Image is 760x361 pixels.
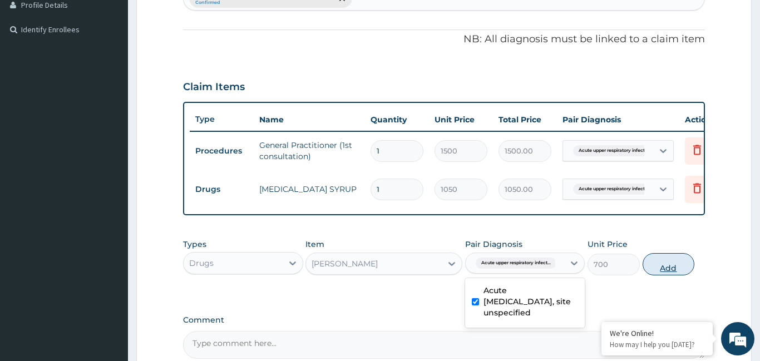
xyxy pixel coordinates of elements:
button: Add [643,253,695,275]
div: Drugs [189,258,214,269]
th: Quantity [365,108,429,131]
span: Acute upper respiratory infect... [573,145,654,156]
textarea: Type your message and hit 'Enter' [6,242,212,281]
label: Acute [MEDICAL_DATA], site unspecified [483,285,579,318]
img: d_794563401_company_1708531726252_794563401 [21,56,45,83]
label: Comment [183,315,705,325]
div: We're Online! [610,328,704,338]
th: Total Price [493,108,557,131]
label: Types [183,240,206,249]
span: Acute upper respiratory infect... [476,258,556,269]
td: Drugs [190,179,254,200]
td: [MEDICAL_DATA] SYRUP [254,178,365,200]
th: Unit Price [429,108,493,131]
p: How may I help you today? [610,340,704,349]
div: Chat with us now [58,62,187,77]
th: Name [254,108,365,131]
label: Unit Price [588,239,628,250]
td: Procedures [190,141,254,161]
label: Item [305,239,324,250]
div: Minimize live chat window [182,6,209,32]
th: Actions [679,108,735,131]
span: Acute upper respiratory infect... [573,184,654,195]
label: Pair Diagnosis [465,239,522,250]
span: We're online! [65,109,154,221]
th: Pair Diagnosis [557,108,679,131]
th: Type [190,109,254,130]
p: NB: All diagnosis must be linked to a claim item [183,32,705,47]
td: General Practitioner (1st consultation) [254,134,365,167]
div: [PERSON_NAME] [312,258,378,269]
h3: Claim Items [183,81,245,93]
